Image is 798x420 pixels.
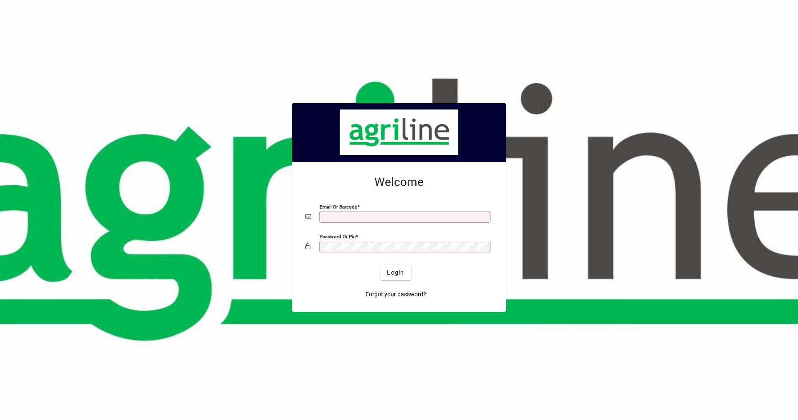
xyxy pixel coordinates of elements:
[366,290,426,299] span: Forgot your password?
[320,204,357,210] mat-label: Email or Barcode
[320,234,356,239] mat-label: Password or Pin
[362,287,429,302] a: Forgot your password?
[387,268,404,277] span: Login
[380,265,411,280] button: Login
[305,175,493,189] h2: Welcome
